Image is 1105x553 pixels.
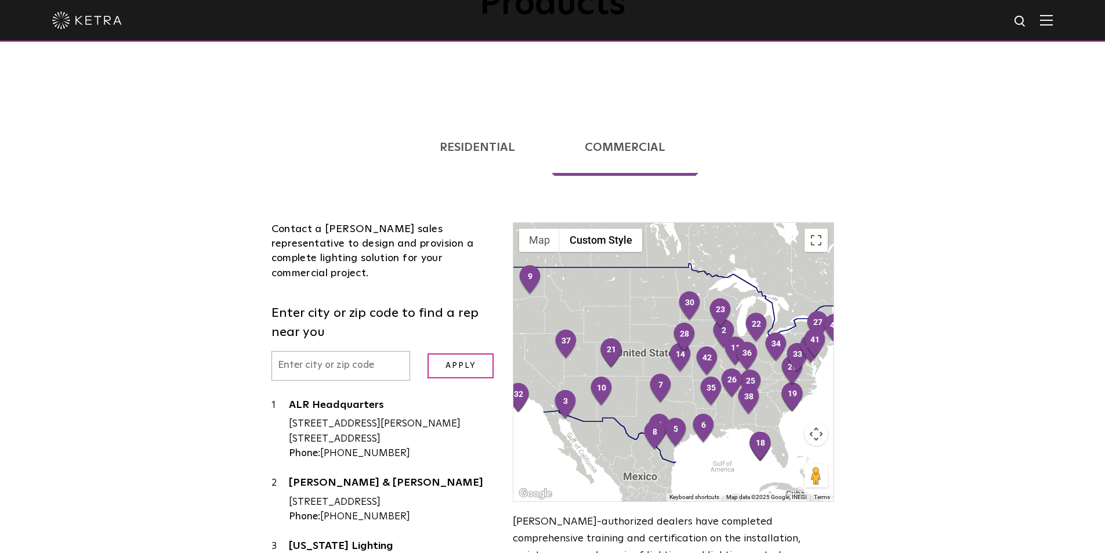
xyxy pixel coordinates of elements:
[519,229,560,252] button: Show street map
[744,312,769,344] div: 22
[289,512,320,522] strong: Phone:
[764,332,788,363] div: 34
[720,368,744,399] div: 26
[599,338,624,369] div: 21
[805,229,828,252] button: Toggle fullscreen view
[780,355,805,386] div: 29
[506,382,531,414] div: 32
[823,313,847,345] div: 43
[803,328,827,359] div: 41
[668,342,693,374] div: 14
[271,398,289,461] div: 1
[516,486,555,501] a: Open this area in Google Maps (opens a new window)
[271,304,496,342] label: Enter city or zip code to find a rep near you
[699,376,723,407] div: 35
[691,413,716,444] div: 6
[589,376,614,407] div: 10
[723,336,748,367] div: 11
[516,486,555,501] img: Google
[648,373,673,404] div: 7
[427,353,494,378] input: Apply
[1040,15,1053,26] img: Hamburger%20Nav.svg
[799,334,823,365] div: 40
[748,431,773,462] div: 18
[737,385,761,416] div: 38
[785,342,810,374] div: 33
[289,495,496,510] div: [STREET_ADDRESS]
[289,446,496,461] div: [PHONE_NUMBER]
[289,417,496,446] div: [STREET_ADDRESS][PERSON_NAME] [STREET_ADDRESS]
[712,319,736,350] div: 2
[805,422,828,446] button: Map camera controls
[805,464,828,487] button: Drag Pegman onto the map to open Street View
[554,329,578,360] div: 37
[289,400,496,414] a: ALR Headquarters
[647,413,672,444] div: 4
[672,322,697,353] div: 28
[664,417,688,449] div: 5
[560,229,642,252] button: Custom Style
[708,298,733,329] div: 23
[552,119,698,176] a: Commercial
[695,346,719,377] div: 42
[271,476,289,525] div: 2
[738,369,763,400] div: 25
[271,351,411,381] input: Enter city or zip code
[806,310,830,342] div: 27
[814,494,830,500] a: Terms (opens in new tab)
[643,420,667,451] div: 8
[289,449,320,458] strong: Phone:
[726,494,807,500] span: Map data ©2025 Google, INEGI
[289,478,496,492] a: [PERSON_NAME] & [PERSON_NAME]
[518,265,542,296] div: 9
[780,382,805,413] div: 19
[1013,15,1028,29] img: search icon
[289,509,496,525] div: [PHONE_NUMBER]
[52,12,122,29] img: ketra-logo-2019-white
[669,493,719,501] button: Keyboard shortcuts
[271,222,496,281] div: Contact a [PERSON_NAME] sales representative to design and provision a complete lighting solution...
[553,389,578,421] div: 3
[678,291,702,322] div: 30
[735,341,759,373] div: 36
[407,119,548,176] a: Residential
